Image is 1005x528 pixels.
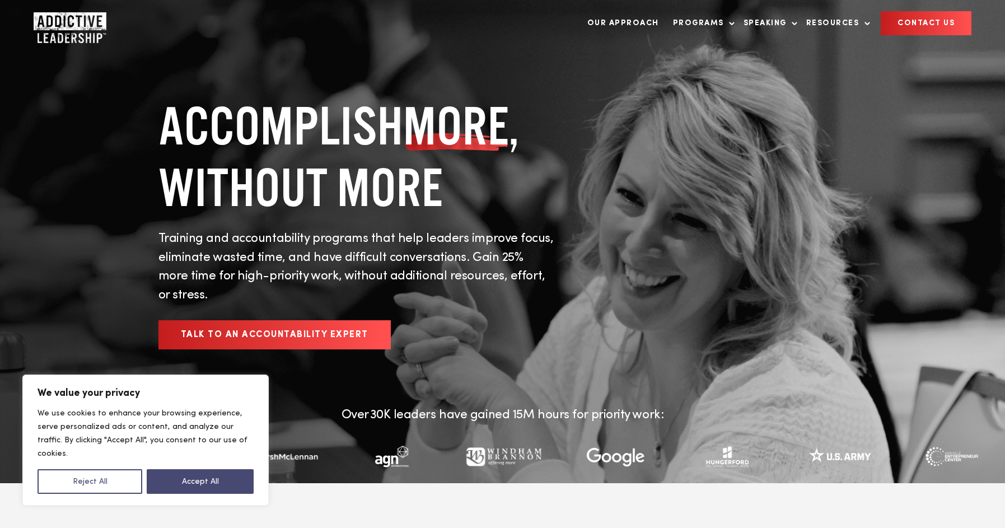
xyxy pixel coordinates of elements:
span: Talk to an Accountability Expert [181,330,368,339]
p: We use cookies to enhance your browsing experience, serve personalized ads or content, and analyz... [38,406,254,460]
button: Reject All [38,469,142,494]
a: Talk to an Accountability Expert [158,320,391,349]
a: Home [34,12,101,35]
div: We value your privacy [22,375,269,506]
a: CONTACT US [881,11,971,35]
a: Our Approach [582,12,665,35]
span: MORE [403,95,509,157]
p: We value your privacy [38,386,254,400]
h1: ACCOMPLISH , WITHOUT MORE [158,95,556,218]
a: Programs [667,12,735,35]
button: Accept All [147,469,254,494]
a: Speaking [738,12,798,35]
p: Training and accountability programs that help leaders improve focus, eliminate wasted time, and ... [158,230,556,305]
a: Resources [801,12,871,35]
